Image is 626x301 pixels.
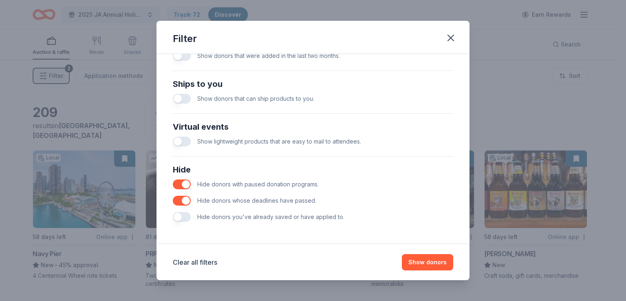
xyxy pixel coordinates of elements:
div: Virtual events [173,120,453,133]
div: Hide [173,163,453,176]
span: Hide donors with paused donation programs. [197,181,319,188]
span: Show donors that were added in the last two months. [197,52,340,59]
span: Show lightweight products that are easy to mail to attendees. [197,138,361,145]
button: Show donors [402,254,453,270]
span: Show donors that can ship products to you. [197,95,314,102]
div: Filter [173,32,197,45]
button: Clear all filters [173,257,217,267]
span: Hide donors you've already saved or have applied to. [197,213,344,220]
span: Hide donors whose deadlines have passed. [197,197,316,204]
div: Ships to you [173,77,453,91]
